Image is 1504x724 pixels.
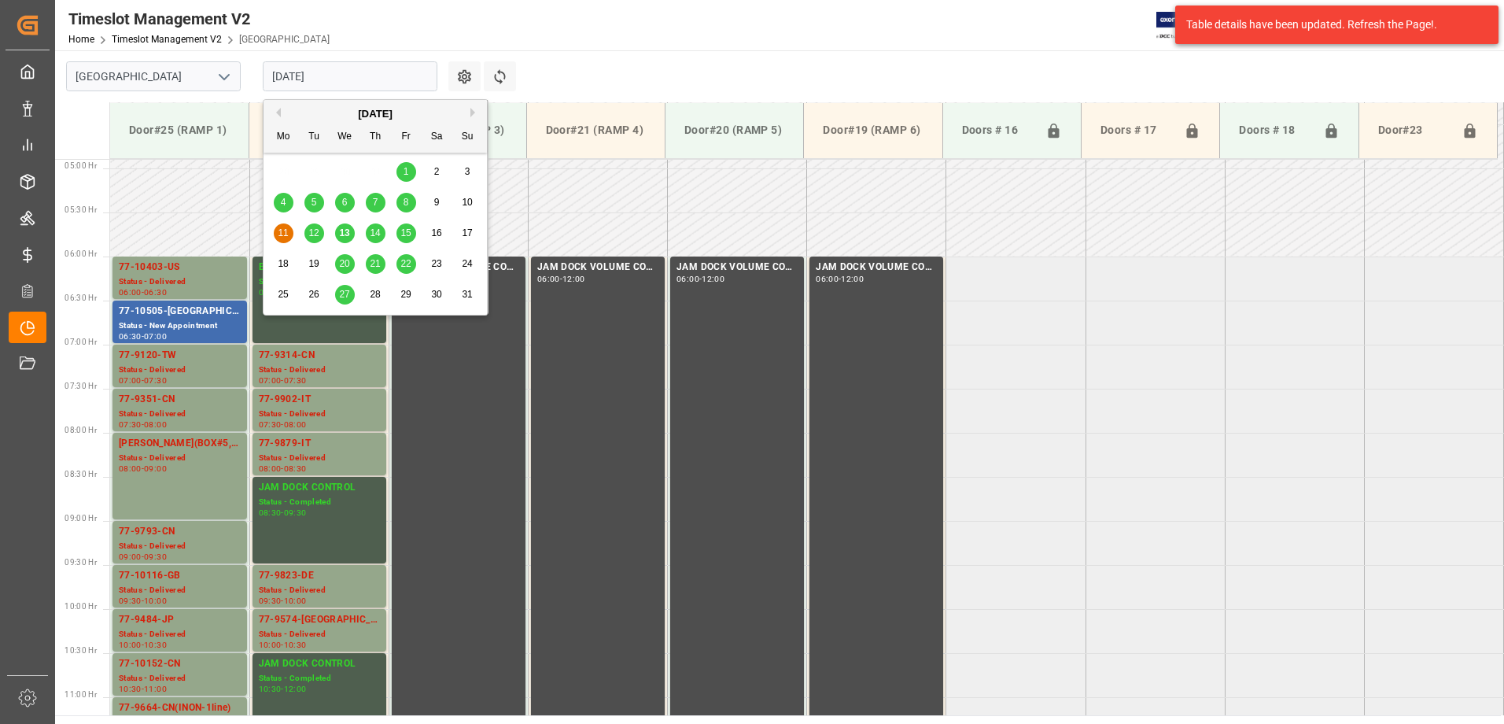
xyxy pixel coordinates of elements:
div: 12:00 [702,275,724,283]
div: Choose Friday, August 29th, 2025 [396,285,416,305]
span: 7 [373,197,378,208]
div: Door#20 (RAMP 5) [678,116,791,145]
div: Tu [304,127,324,147]
div: Choose Tuesday, August 19th, 2025 [304,254,324,274]
div: Status - Completed [259,496,380,509]
div: Choose Saturday, August 9th, 2025 [427,193,447,212]
div: Choose Thursday, August 7th, 2025 [366,193,385,212]
div: Choose Wednesday, August 6th, 2025 [335,193,355,212]
span: 15 [400,227,411,238]
div: Status - Delivered [119,275,241,289]
div: 10:00 [284,597,307,604]
span: 20 [339,258,349,269]
div: 06:00 [119,289,142,296]
div: 08:00 [284,421,307,428]
div: Status - Delivered [119,628,241,641]
div: 77-9351-CN [119,392,241,408]
div: 10:30 [144,641,167,648]
div: 07:30 [144,377,167,384]
div: Choose Tuesday, August 12th, 2025 [304,223,324,243]
div: 07:30 [259,421,282,428]
span: 05:30 Hr [65,205,97,214]
span: 1 [404,166,409,177]
div: 09:30 [144,553,167,560]
div: - [142,333,144,340]
div: - [142,685,144,693]
div: - [281,421,283,428]
div: - [699,275,702,283]
button: Previous Month [271,108,281,117]
div: Status - Delivered [119,672,241,685]
div: 06:00 [259,289,282,296]
div: 77-10152-CN [119,656,241,672]
span: 30 [431,289,441,300]
div: 77-9664-CN(INON-1line) [119,700,241,716]
div: month 2025-08 [268,157,483,310]
span: 19 [308,258,319,269]
div: Th [366,127,385,147]
div: - [142,553,144,560]
div: Doors # 17 [1094,116,1178,146]
div: - [560,275,562,283]
div: 06:00 [537,275,560,283]
div: Doors # 16 [956,116,1039,146]
div: Choose Sunday, August 24th, 2025 [458,254,477,274]
span: 10:00 Hr [65,602,97,611]
div: 11:00 [144,685,167,693]
div: 77-9574-[GEOGRAPHIC_DATA] [259,612,380,628]
div: Timeslot Management V2 [68,7,330,31]
div: Choose Monday, August 18th, 2025 [274,254,293,274]
button: Next Month [470,108,480,117]
div: Choose Saturday, August 30th, 2025 [427,285,447,305]
div: Status - Delivered [259,452,380,465]
div: Choose Saturday, August 23rd, 2025 [427,254,447,274]
div: Choose Sunday, August 3rd, 2025 [458,162,477,182]
div: 77-9793-CN [119,524,241,540]
div: 10:00 [259,641,282,648]
span: 06:30 Hr [65,294,97,302]
span: 8 [404,197,409,208]
span: 3 [465,166,470,177]
div: Mo [274,127,293,147]
div: - [142,641,144,648]
div: Choose Thursday, August 28th, 2025 [366,285,385,305]
span: 23 [431,258,441,269]
span: 22 [400,258,411,269]
span: 07:30 Hr [65,382,97,390]
span: 4 [281,197,286,208]
div: Choose Tuesday, August 5th, 2025 [304,193,324,212]
div: 06:00 [816,275,839,283]
span: 24 [462,258,472,269]
span: 07:00 Hr [65,338,97,346]
div: 77-9902-IT [259,392,380,408]
div: - [142,289,144,296]
span: 11:00 Hr [65,690,97,699]
div: JAM DOCK CONTROL [259,480,380,496]
span: 11 [278,227,288,238]
div: - [142,377,144,384]
div: [PERSON_NAME](BOX#5,BOX#6) [119,436,241,452]
div: 09:30 [119,597,142,604]
div: Status - New Appointment [119,320,241,333]
input: DD.MM.YYYY [263,61,437,91]
div: 77-10505-[GEOGRAPHIC_DATA] [119,304,241,320]
span: 26 [308,289,319,300]
div: BEST BUY RETURNS (12 pallets) [259,260,380,275]
div: 12:00 [284,685,307,693]
div: 09:30 [284,509,307,516]
span: 9 [434,197,440,208]
span: 5 [311,197,317,208]
div: Door#25 (RAMP 1) [123,116,236,145]
button: open menu [212,65,235,89]
div: Choose Tuesday, August 26th, 2025 [304,285,324,305]
div: Choose Thursday, August 21st, 2025 [366,254,385,274]
div: Status - Delivered [119,408,241,421]
div: 09:00 [144,465,167,472]
div: JAM DOCK VOLUME CONTROL [676,260,798,275]
div: Doors # 18 [1233,116,1316,146]
span: 2 [434,166,440,177]
div: 06:30 [144,289,167,296]
div: 08:00 [119,465,142,472]
div: Choose Monday, August 4th, 2025 [274,193,293,212]
div: 07:00 [119,377,142,384]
